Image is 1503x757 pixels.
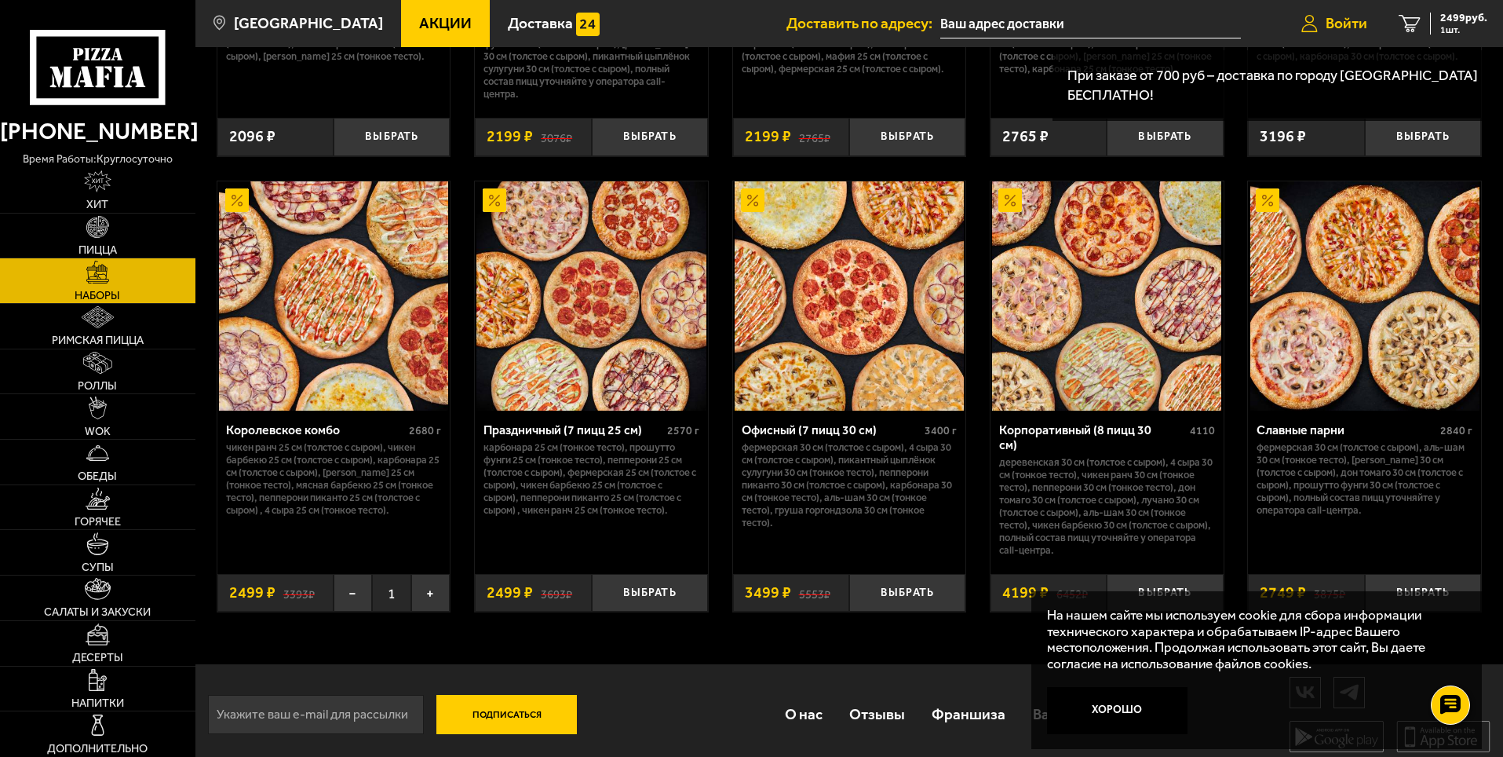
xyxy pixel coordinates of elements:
[372,574,410,613] span: 1
[78,380,117,391] span: Роллы
[219,181,448,411] img: Королевское комбо
[71,697,124,708] span: Напитки
[918,689,1019,740] a: Франшиза
[75,290,120,301] span: Наборы
[741,188,764,212] img: Акционный
[86,199,108,210] span: Хит
[925,424,957,437] span: 3400 г
[742,422,921,437] div: Офисный (7 пицц 30 см)
[1326,16,1367,31] span: Войти
[1257,422,1436,437] div: Славные парни
[72,652,123,663] span: Десерты
[1440,424,1472,437] span: 2840 г
[576,13,600,36] img: 15daf4d41897b9f0e9f617042186c801.svg
[1002,129,1049,144] span: 2765 ₽
[1250,181,1479,411] img: Славные парни
[82,561,114,572] span: Супы
[476,181,706,411] img: Праздничный (7 пицц 25 см)
[217,181,451,411] a: АкционныйКоролевское комбо
[226,422,406,437] div: Королевское комбо
[1020,689,1111,740] a: Вакансии
[667,424,699,437] span: 2570 г
[1260,585,1306,601] span: 2749 ₽
[1056,585,1088,601] s: 6452 ₽
[745,129,791,144] span: 2199 ₽
[1047,687,1188,734] button: Хорошо
[75,516,121,527] span: Горячее
[229,585,275,601] span: 2499 ₽
[799,129,830,144] s: 2765 ₽
[733,181,966,411] a: АкционныйОфисный (7 пицц 30 см)
[849,118,965,156] button: Выбрать
[1257,441,1472,517] p: Фермерская 30 см (толстое с сыром), Аль-Шам 30 см (тонкое тесто), [PERSON_NAME] 30 см (толстое с ...
[1314,585,1345,601] s: 3875 ₽
[483,441,699,517] p: Карбонара 25 см (тонкое тесто), Прошутто Фунги 25 см (тонкое тесто), Пепперони 25 см (толстое с с...
[234,16,383,31] span: [GEOGRAPHIC_DATA]
[849,574,965,613] button: Выбрать
[1440,25,1487,35] span: 1 шт.
[483,422,663,437] div: Праздничный (7 пицц 25 см)
[1002,585,1049,601] span: 4199 ₽
[745,585,791,601] span: 3499 ₽
[1256,188,1279,212] img: Акционный
[52,335,144,346] span: Римская пицца
[225,188,249,212] img: Акционный
[999,25,1215,75] p: Чикен Ранч 25 см (толстое с сыром), Дракон 25 см (толстое с сыром), Чикен Барбекю 25 см (толстое ...
[487,585,533,601] span: 2499 ₽
[1440,13,1487,24] span: 2499 руб.
[436,695,578,734] button: Подписаться
[541,585,572,601] s: 3693 ₽
[44,606,151,617] span: Салаты и закуски
[85,426,111,437] span: WOK
[990,181,1224,411] a: АкционныйКорпоративный (8 пицц 30 см)
[742,441,958,529] p: Фермерская 30 см (толстое с сыром), 4 сыра 30 см (толстое с сыром), Пикантный цыплёнок сулугуни 3...
[992,181,1221,411] img: Корпоративный (8 пицц 30 см)
[771,689,835,740] a: О нас
[999,422,1186,452] div: Корпоративный (8 пицц 30 см)
[229,129,275,144] span: 2096 ₽
[487,129,533,144] span: 2199 ₽
[1365,574,1481,613] button: Выбрать
[47,743,148,754] span: Дополнительно
[334,118,450,156] button: Выбрать
[334,574,372,613] button: −
[1067,66,1487,105] p: При заказе от 700 руб – доставка по городу [GEOGRAPHIC_DATA] БЕСПЛАТНО!
[226,441,442,517] p: Чикен Ранч 25 см (толстое с сыром), Чикен Барбекю 25 см (толстое с сыром), Карбонара 25 см (толст...
[836,689,918,740] a: Отзывы
[78,244,117,255] span: Пицца
[786,16,940,31] span: Доставить по адресу:
[1107,574,1223,613] button: Выбрать
[411,574,450,613] button: +
[483,188,506,212] img: Акционный
[1190,424,1215,437] span: 4110
[78,470,117,481] span: Обеды
[1107,118,1223,156] button: Выбрать
[998,188,1022,212] img: Акционный
[1047,607,1457,672] p: На нашем сайте мы используем cookie для сбора информации технического характера и обрабатываем IP...
[208,695,424,734] input: Укажите ваш e-mail для рассылки
[483,25,699,101] p: Карбонара 30 см (толстое с сыром), Прошутто Фунги 30 см (толстое с сыром), [PERSON_NAME] 30 см (т...
[735,181,964,411] img: Офисный (7 пицц 30 см)
[799,585,830,601] s: 5553 ₽
[592,118,708,156] button: Выбрать
[940,9,1241,38] input: Ваш адрес доставки
[508,16,573,31] span: Доставка
[419,16,472,31] span: Акции
[541,129,572,144] s: 3076 ₽
[475,181,708,411] a: АкционныйПраздничный (7 пицц 25 см)
[283,585,315,601] s: 3393 ₽
[1365,118,1481,156] button: Выбрать
[1260,129,1306,144] span: 3196 ₽
[999,456,1215,557] p: Деревенская 30 см (толстое с сыром), 4 сыра 30 см (тонкое тесто), Чикен Ранч 30 см (тонкое тесто)...
[409,424,441,437] span: 2680 г
[1248,181,1481,411] a: АкционныйСлавные парни
[592,574,708,613] button: Выбрать
[742,25,958,75] p: Мясная Барбекю 25 см (толстое с сыром), 4 сыра 25 см (толстое с сыром), Чикен Ранч 25 см (толстое...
